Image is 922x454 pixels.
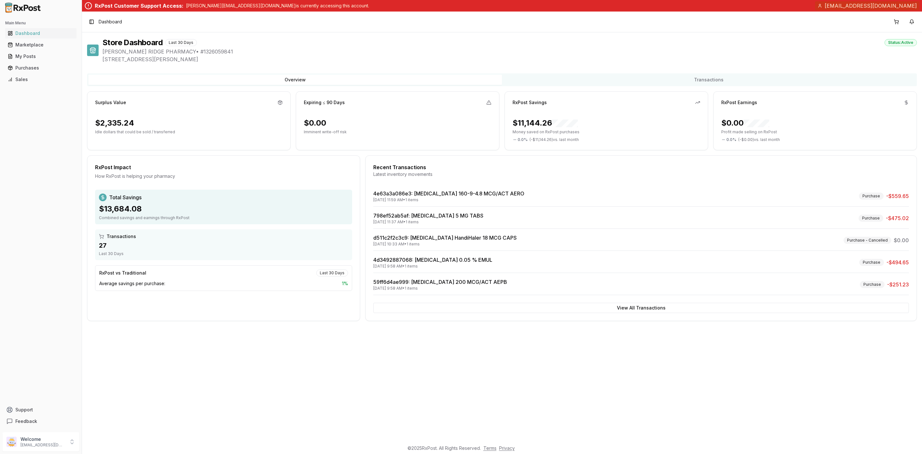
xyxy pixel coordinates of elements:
[3,40,79,50] button: Marketplace
[859,259,884,266] div: Purchase
[95,118,134,128] div: $2,335.24
[887,281,909,288] span: -$251.23
[825,2,917,10] span: [EMAIL_ADDRESS][DOMAIN_NAME]
[304,118,326,128] div: $0.00
[3,416,79,427] button: Feedback
[721,129,909,135] p: Profit made selling on RxPost
[886,192,909,200] span: -$559.65
[373,242,517,247] div: [DATE] 10:33 AM • 1 items
[99,280,165,287] span: Average savings per purchase:
[8,53,74,60] div: My Posts
[20,442,65,448] p: [EMAIL_ADDRESS][DOMAIN_NAME]
[95,129,283,135] p: Idle dollars that could be sold / transferred
[15,418,37,425] span: Feedback
[530,137,579,142] span: ( - $11,144.26 ) vs. last month
[304,129,491,135] p: Imminent write-off risk
[304,99,345,106] div: Expiring ≤ 90 Days
[5,62,77,74] a: Purchases
[8,76,74,83] div: Sales
[894,236,909,244] span: $0.00
[886,259,909,266] span: -$494.65
[513,129,700,135] p: Money saved on RxPost purchases
[99,241,348,250] div: 27
[20,436,65,442] p: Welcome
[3,63,79,73] button: Purchases
[8,42,74,48] div: Marketplace
[95,163,352,171] div: RxPost Impact
[109,194,142,201] span: Total Savings
[373,212,483,219] a: 798ef52ab5af: [MEDICAL_DATA] 5 MG TABS
[107,233,136,240] span: Transactions
[721,99,757,106] div: RxPost Earnings
[3,3,44,13] img: RxPost Logo
[5,51,77,62] a: My Posts
[6,437,17,447] img: User avatar
[99,19,122,25] nav: breadcrumb
[8,65,74,71] div: Purchases
[316,269,348,277] div: Last 30 Days
[373,235,517,241] a: d511c2f2c3c9: [MEDICAL_DATA] HandiHaler 18 MCG CAPS
[886,214,909,222] span: -$475.02
[373,219,483,225] div: [DATE] 11:37 AM • 1 items
[3,404,79,416] button: Support
[5,28,77,39] a: Dashboard
[95,99,126,106] div: Surplus Value
[844,237,891,244] div: Purchase - Cancelled
[99,204,348,214] div: $13,684.08
[373,303,909,313] button: View All Transactions
[859,215,883,222] div: Purchase
[186,3,369,9] p: [PERSON_NAME][EMAIL_ADDRESS][DOMAIN_NAME] is currently accessing this account.
[95,2,183,10] div: RxPost Customer Support Access:
[483,445,497,451] a: Terms
[99,251,348,256] div: Last 30 Days
[513,118,578,128] div: $11,144.26
[373,171,909,177] div: Latest inventory movements
[102,48,917,55] span: [PERSON_NAME] RIDGE PHARMACY • # 1326059841
[165,39,197,46] div: Last 30 Days
[8,30,74,37] div: Dashboard
[373,197,524,202] div: [DATE] 11:59 AM • 1 items
[3,74,79,85] button: Sales
[726,137,736,142] span: 0.0 %
[95,173,352,179] div: How RxPost is helping your pharmacy
[885,39,917,46] div: Status: Active
[99,270,146,276] div: RxPost vs Traditional
[102,37,163,48] h1: Store Dashboard
[102,55,917,63] span: [STREET_ADDRESS][PERSON_NAME]
[721,118,769,128] div: $0.00
[5,74,77,85] a: Sales
[3,51,79,62] button: My Posts
[99,19,122,25] span: Dashboard
[502,75,916,85] button: Transactions
[499,445,515,451] a: Privacy
[860,281,885,288] div: Purchase
[373,286,507,291] div: [DATE] 9:58 AM • 1 items
[513,99,547,106] div: RxPost Savings
[5,21,77,26] h2: Main Menu
[518,137,528,142] span: 0.0 %
[373,257,492,263] a: 4d3492887068: [MEDICAL_DATA] 0.05 % EMUL
[5,39,77,51] a: Marketplace
[342,280,348,287] span: 1 %
[373,264,492,269] div: [DATE] 9:58 AM • 1 items
[738,137,780,142] span: ( - $0.00 ) vs. last month
[373,279,507,285] a: 59ff6d4ae999: [MEDICAL_DATA] 200 MCG/ACT AEPB
[373,163,909,171] div: Recent Transactions
[373,190,524,197] a: 4e63a3a086e3: [MEDICAL_DATA] 160-9-4.8 MCG/ACT AERO
[3,28,79,38] button: Dashboard
[859,193,884,200] div: Purchase
[99,215,348,220] div: Combined savings and earnings through RxPost
[88,75,502,85] button: Overview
